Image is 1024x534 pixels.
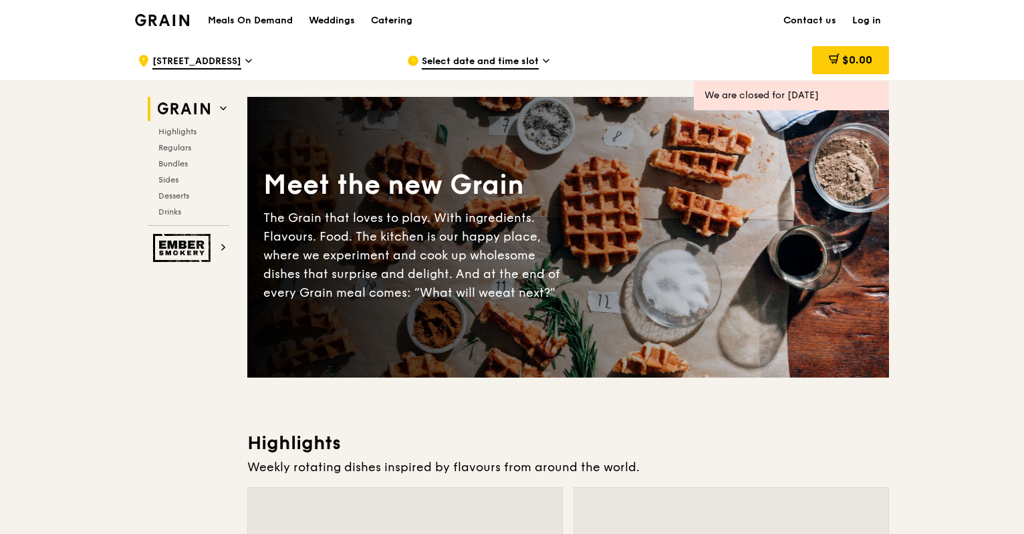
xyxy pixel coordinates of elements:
h1: Meals On Demand [208,14,293,27]
span: Drinks [158,207,181,217]
div: The Grain that loves to play. With ingredients. Flavours. Food. The kitchen is our happy place, w... [263,209,568,302]
span: Sides [158,175,178,184]
span: eat next?” [495,285,555,300]
span: Select date and time slot [422,55,539,70]
a: Contact us [775,1,844,41]
img: Ember Smokery web logo [153,234,215,262]
a: Log in [844,1,889,41]
span: $0.00 [842,53,872,66]
a: Catering [363,1,420,41]
span: [STREET_ADDRESS] [152,55,241,70]
span: Desserts [158,191,189,201]
img: Grain [135,14,189,26]
a: Weddings [301,1,363,41]
img: Grain web logo [153,97,215,121]
span: Regulars [158,143,191,152]
div: Catering [371,1,412,41]
div: Weddings [309,1,355,41]
h3: Highlights [247,431,889,455]
span: Highlights [158,127,197,136]
div: We are closed for [DATE] [705,89,878,102]
div: Meet the new Grain [263,167,568,203]
span: Bundles [158,159,188,168]
div: Weekly rotating dishes inspired by flavours from around the world. [247,458,889,477]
